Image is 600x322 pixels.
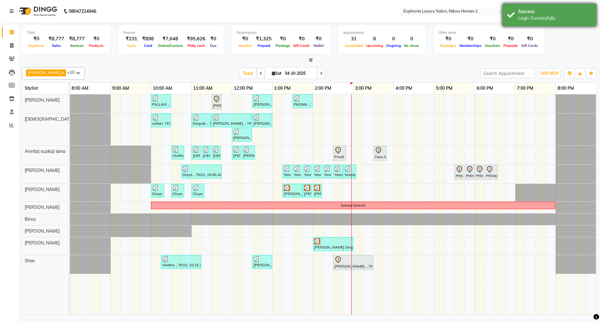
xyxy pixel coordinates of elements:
[334,166,342,178] div: Yasmeen ., TK15, 02:30 PM-02:45 PM, EP-Nail Cut, File & Paint (Hands/Feet) Lacquer
[232,147,240,158] div: [PERSON_NAME] ., TK11, 12:00 PM-12:05 PM, EL-Eyebrows Threading
[152,114,170,126] div: sultan, TK08, 10:00 AM-10:30 AM, EL-Kid Cut (Below 8 Yrs) BOY
[303,185,311,197] div: [PERSON_NAME] Sing, TK14, 01:45 PM-01:50 PM, EL-Eyebrows Threading
[67,35,87,43] div: ₹8,777
[25,204,60,210] span: [PERSON_NAME]
[186,43,207,48] span: Petty cash
[87,35,105,43] div: ₹0
[283,166,291,178] div: Yasmeen ., TK15, 01:15 PM-01:20 PM, EL-Upperlip Threading
[475,166,483,179] div: PRIYANKA ., TK18, 06:00 PM-06:05 PM, EP-Chin / Neck Intimate
[292,35,312,43] div: ₹0
[274,35,292,43] div: ₹0
[87,43,105,48] span: Products
[61,70,64,75] a: x
[123,30,219,35] div: Finance
[172,185,183,197] div: Divya ., TK01, 10:30 AM-10:50 AM, EP-Full Arms Cream Wax
[518,15,592,22] div: Login Successfully.
[385,35,402,43] div: 0
[293,95,312,107] div: PADMA ., TK13, 01:30 PM-02:00 PM, EL-HAIR CUT (Junior Stylist) with hairwash MEN
[46,35,67,43] div: ₹8,777
[126,43,137,48] span: Cash
[156,43,184,48] span: Online/Custom
[212,147,220,158] div: [DEMOGRAPHIC_DATA] ., TK06, 11:30 AM-11:35 AM, EL-Upperlip Threading
[27,35,46,43] div: ₹0
[272,84,292,93] a: 1:00 PM
[70,84,90,93] a: 8:00 AM
[402,35,421,43] div: 0
[385,43,402,48] span: Ongoing
[303,166,311,178] div: Yasmeen ., TK15, 01:45 PM-01:55 PM, EP-Change of Nail Paint Lacquer
[364,35,385,43] div: 8
[364,43,385,48] span: Upcoming
[156,35,184,43] div: ₹7,648
[343,30,421,35] div: Appointment
[172,147,183,158] div: Vinitha ., TK03, 10:30 AM-10:50 AM, EL-Upperlip Threading
[25,148,65,154] span: Amrita( suzika) lama
[27,43,46,48] span: Expenses
[208,43,218,48] span: Due
[458,35,483,43] div: ₹0
[202,147,210,158] div: [DEMOGRAPHIC_DATA] ., TK06, 11:15 AM-11:20 AM, EL-Eyebrows Threading
[485,166,497,179] div: PRIYANKA ., TK18, 06:15 PM-06:35 PM, EP-Under Arms Intimate
[438,30,540,35] div: Other sales
[483,43,502,48] span: Vouchers
[25,85,38,91] span: Stylist
[184,35,208,43] div: ₹95,626
[111,84,131,93] a: 9:00 AM
[434,84,454,93] a: 5:00 PM
[283,185,302,197] div: [PERSON_NAME] Sing, TK14, 01:15 PM-01:45 PM, EP-Foot Massage (30 Mins)
[312,43,325,48] span: Wallet
[152,185,163,197] div: Divya ., TK01, 10:00 AM-10:20 AM, EP-Under Arms Intimate
[253,114,272,126] div: [PERSON_NAME] ., TK10, 12:30 PM-01:00 PM, EL-HAIR CUT (Senior Stylist) with hairwash MEN
[293,166,301,178] div: Yasmeen ., TK15, 01:30 PM-01:35 PM, EL-Chin / Neck Threading
[539,69,560,78] button: ADD NEW
[182,166,221,178] div: Divya ., TK01, 10:45 AM-11:45 AM, EP-Full Bikini Intimate
[438,43,458,48] span: Packages
[515,84,535,93] a: 7:00 PM
[334,256,372,269] div: [PERSON_NAME] ., TK17, 02:30 PM-03:30 PM, EP-Artistic Cut - Creative Stylist
[25,258,35,264] span: Shan
[237,35,253,43] div: ₹0
[27,30,105,35] div: Total
[67,70,79,75] span: +10
[25,187,60,192] span: [PERSON_NAME]
[123,35,140,43] div: ₹231
[50,43,62,48] span: Sales
[208,35,219,43] div: ₹0
[540,71,559,76] span: ADD NEW
[212,114,251,126] div: [PERSON_NAME] ., TK12, 11:30 AM-12:30 PM, EL-HAIR CUT (Senior Stylist) with hairwash MEN,EP-[PERS...
[343,35,364,43] div: 31
[256,43,272,48] span: Prepaid
[192,114,211,126] div: Deepak ., TK09, 11:00 AM-11:30 AM, EL-Kid Cut (Below 8 Yrs) BOY
[402,43,421,48] span: No show
[192,185,204,197] div: Divya ., TK01, 11:00 AM-11:20 AM, EP-Full Legs Cream Wax
[25,228,60,234] span: [PERSON_NAME]
[313,185,321,197] div: [PERSON_NAME] Sing, TK14, 02:00 PM-02:05 PM, EL-Upperlip Threading
[455,166,463,179] div: PRIYANKA ., TK18, 05:30 PM-05:35 PM, EL-Eyebrows Threading
[240,68,256,78] span: Today
[292,43,312,48] span: Gift Cards
[313,238,352,250] div: [PERSON_NAME] Sing, TK14, 02:00 PM-03:00 PM, EP-Color My Root CT
[253,95,272,107] div: [PERSON_NAME] ., TK10, 12:30 PM-01:00 PM, EL-Kid Cut (Below 8 Yrs) BOY
[192,147,200,158] div: [DEMOGRAPHIC_DATA] ., TK06, 11:00 AM-11:05 AM, EL-Eyebrows Threading
[334,147,345,160] div: Preeti ., TK04, 02:30 PM-02:50 PM, EL-Eyebrows Threading
[25,168,60,173] span: [PERSON_NAME]
[152,95,170,107] div: PALLAVI ., TK07, 10:00 AM-10:30 AM, EL-Kid Cut (Below 8 Yrs) BOY
[237,30,325,35] div: Redemption
[502,43,520,48] span: Prepaids
[232,84,254,93] a: 12:00 PM
[313,166,321,178] div: Yasmeen ., TK15, 02:00 PM-02:05 PM, EL-Eyebrows Threading
[313,84,333,93] a: 2:00 PM
[253,35,274,43] div: ₹1,325
[69,3,96,20] b: 08047224946
[520,35,540,43] div: ₹0
[212,95,221,108] div: [PERSON_NAME] ., TK02, 11:30 AM-11:45 AM, EP-[PERSON_NAME] Trim/Design MEN
[438,35,458,43] div: ₹0
[232,129,251,141] div: [PERSON_NAME] ., TK11, 12:00 PM-12:30 PM, EL-HAIR CUT (Senior Stylist) with hairwash MEN
[253,256,272,268] div: [PERSON_NAME] ., TK16, 12:30 PM-01:00 PM, EL-HAIR CUT (Senior Stylist) with hairwash MEN
[312,35,325,43] div: ₹0
[343,43,364,48] span: Completed
[192,84,214,93] a: 11:00 AM
[353,84,373,93] a: 3:00 PM
[475,84,495,93] a: 6:00 PM
[480,68,535,78] input: Search Appointment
